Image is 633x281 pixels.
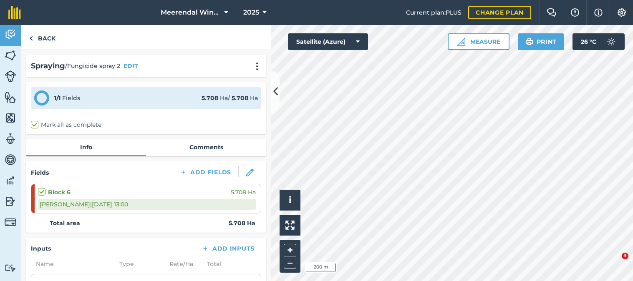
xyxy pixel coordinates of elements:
[468,6,531,19] a: Change plan
[54,94,61,102] strong: 1 / 1
[29,33,33,43] img: svg+xml;base64,PHN2ZyB4bWxucz0iaHR0cDovL3d3dy53My5vcmcvMjAwMC9zdmciIHdpZHRoPSI5IiBoZWlnaHQ9IjI0Ii...
[21,25,64,50] a: Back
[124,61,138,70] button: EDIT
[231,188,256,197] span: 5.708 Ha
[280,190,300,211] button: i
[525,37,533,47] img: svg+xml;base64,PHN2ZyB4bWxucz0iaHR0cDovL3d3dy53My5vcmcvMjAwMC9zdmciIHdpZHRoPSIxOSIgaGVpZ2h0PSIyNC...
[202,259,221,268] span: Total
[284,256,296,268] button: –
[284,244,296,256] button: +
[605,253,625,273] iframe: Intercom live chat
[289,195,291,205] span: i
[547,8,557,17] img: Two speech bubbles overlapping with the left bubble in the forefront
[195,243,261,254] button: Add Inputs
[246,169,254,176] img: svg+xml;base64,PHN2ZyB3aWR0aD0iMTgiIGhlaWdodD0iMTgiIHZpZXdCb3g9IjAgMCAxOCAxOCIgZmlsbD0ibm9uZSIgeG...
[48,188,71,197] strong: Block 6
[5,70,16,82] img: svg+xml;base64,PD94bWwgdmVyc2lvbj0iMS4wIiBlbmNvZGluZz0idXRmLTgiPz4KPCEtLSBHZW5lcmF0b3I6IEFkb2JlIE...
[232,94,248,102] strong: 5.708
[243,8,259,18] span: 2025
[5,91,16,103] img: svg+xml;base64,PHN2ZyB4bWxucz0iaHR0cDovL3d3dy53My5vcmcvMjAwMC9zdmciIHdpZHRoPSI1NiIgaGVpZ2h0PSI2MC...
[5,153,16,166] img: svg+xml;base64,PD94bWwgdmVyc2lvbj0iMS4wIiBlbmNvZGluZz0idXRmLTgiPz4KPCEtLSBHZW5lcmF0b3I6IEFkb2JlIE...
[5,28,16,41] img: svg+xml;base64,PD94bWwgdmVyc2lvbj0iMS4wIiBlbmNvZGluZz0idXRmLTgiPz4KPCEtLSBHZW5lcmF0b3I6IEFkb2JlIE...
[518,33,565,50] button: Print
[572,33,625,50] button: 26 °C
[285,221,295,230] img: Four arrows, one pointing top left, one top right, one bottom right and the last bottom left
[617,8,627,17] img: A cog icon
[65,61,120,70] span: / Fungicide spray 2
[229,218,255,228] strong: 5.708 Ha
[5,195,16,208] img: svg+xml;base64,PD94bWwgdmVyc2lvbj0iMS4wIiBlbmNvZGluZz0idXRmLTgiPz4KPCEtLSBHZW5lcmF0b3I6IEFkb2JlIE...
[50,218,80,228] strong: Total area
[38,199,256,210] div: [PERSON_NAME] | [DATE] 13:00
[31,168,49,177] h4: Fields
[448,33,509,50] button: Measure
[54,93,80,103] div: Fields
[164,259,202,268] span: Rate/ Ha
[173,166,238,178] button: Add Fields
[202,93,258,103] div: Ha / Ha
[603,33,620,50] img: svg+xml;base64,PD94bWwgdmVyc2lvbj0iMS4wIiBlbmNvZGluZz0idXRmLTgiPz4KPCEtLSBHZW5lcmF0b3I6IEFkb2JlIE...
[5,174,16,187] img: svg+xml;base64,PD94bWwgdmVyc2lvbj0iMS4wIiBlbmNvZGluZz0idXRmLTgiPz4KPCEtLSBHZW5lcmF0b3I6IEFkb2JlIE...
[594,8,603,18] img: svg+xml;base64,PHN2ZyB4bWxucz0iaHR0cDovL3d3dy53My5vcmcvMjAwMC9zdmciIHdpZHRoPSIxNyIgaGVpZ2h0PSIxNy...
[8,6,21,19] img: fieldmargin Logo
[252,62,262,70] img: svg+xml;base64,PHN2ZyB4bWxucz0iaHR0cDovL3d3dy53My5vcmcvMjAwMC9zdmciIHdpZHRoPSIyMCIgaGVpZ2h0PSIyNC...
[5,49,16,62] img: svg+xml;base64,PHN2ZyB4bWxucz0iaHR0cDovL3d3dy53My5vcmcvMjAwMC9zdmciIHdpZHRoPSI1NiIgaGVpZ2h0PSI2MC...
[31,120,101,129] label: Mark all as complete
[288,33,368,50] button: Satellite (Azure)
[622,253,628,259] span: 3
[5,112,16,124] img: svg+xml;base64,PHN2ZyB4bWxucz0iaHR0cDovL3d3dy53My5vcmcvMjAwMC9zdmciIHdpZHRoPSI1NiIgaGVpZ2h0PSI2MC...
[581,33,596,50] span: 26 ° C
[31,60,65,72] h2: Spraying
[570,8,580,17] img: A question mark icon
[161,8,221,18] span: Meerendal Wine Estate
[202,94,218,102] strong: 5.708
[114,259,164,268] span: Type
[5,216,16,228] img: svg+xml;base64,PD94bWwgdmVyc2lvbj0iMS4wIiBlbmNvZGluZz0idXRmLTgiPz4KPCEtLSBHZW5lcmF0b3I6IEFkb2JlIE...
[5,133,16,145] img: svg+xml;base64,PD94bWwgdmVyc2lvbj0iMS4wIiBlbmNvZGluZz0idXRmLTgiPz4KPCEtLSBHZW5lcmF0b3I6IEFkb2JlIE...
[146,139,266,155] a: Comments
[31,244,51,253] h4: Inputs
[406,8,462,17] span: Current plan : PLUS
[457,38,465,46] img: Ruler icon
[5,264,16,272] img: svg+xml;base64,PD94bWwgdmVyc2lvbj0iMS4wIiBlbmNvZGluZz0idXRmLTgiPz4KPCEtLSBHZW5lcmF0b3I6IEFkb2JlIE...
[26,139,146,155] a: Info
[31,259,114,268] span: Name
